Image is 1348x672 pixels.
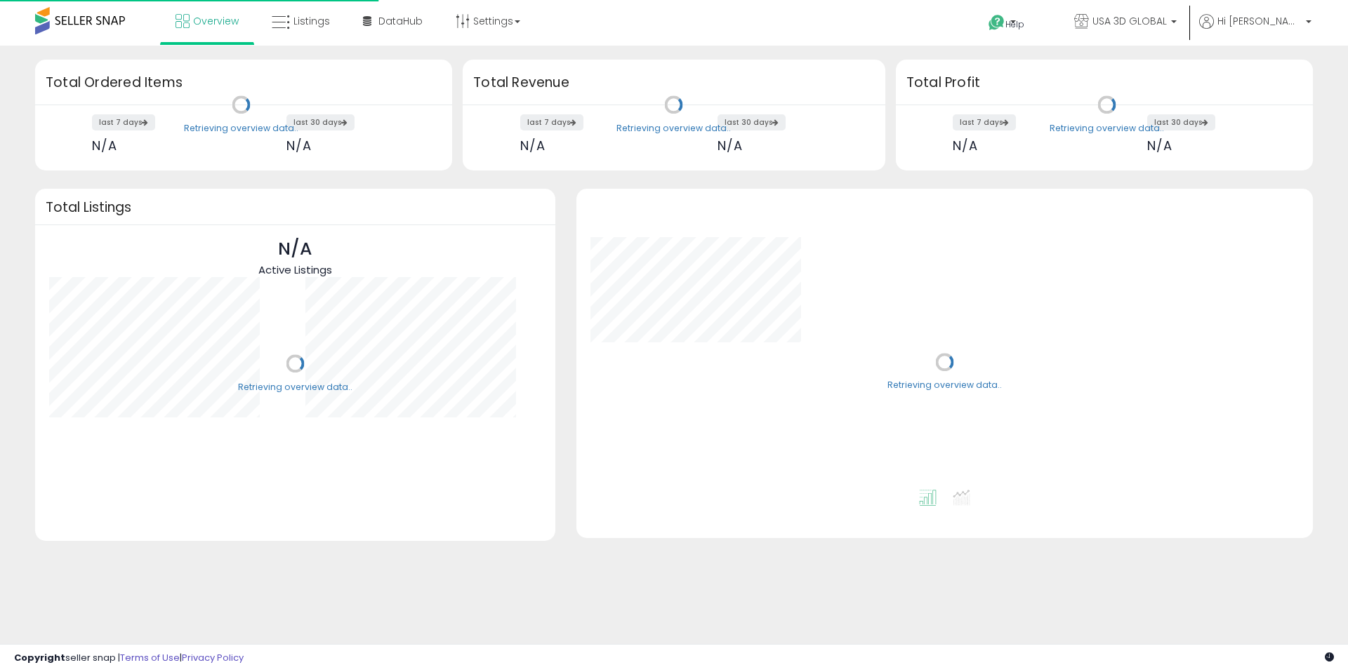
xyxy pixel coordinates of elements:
i: Get Help [988,14,1005,32]
span: Hi [PERSON_NAME] [1217,14,1302,28]
div: Retrieving overview data.. [238,381,352,394]
span: Help [1005,18,1024,30]
span: USA 3D GLOBAL [1092,14,1167,28]
div: Retrieving overview data.. [616,122,731,135]
span: Listings [293,14,330,28]
div: Retrieving overview data.. [887,379,1002,392]
a: Hi [PERSON_NAME] [1199,14,1311,46]
div: Retrieving overview data.. [184,122,298,135]
span: Overview [193,14,239,28]
div: Retrieving overview data.. [1050,122,1164,135]
span: DataHub [378,14,423,28]
a: Help [977,4,1052,46]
